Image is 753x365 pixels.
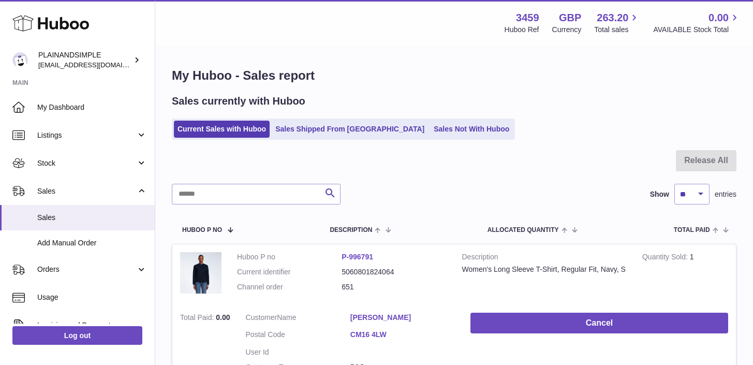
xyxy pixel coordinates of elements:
[653,11,741,35] a: 0.00 AVAILABLE Stock Total
[37,320,136,330] span: Invoicing and Payments
[350,313,455,323] a: [PERSON_NAME]
[37,213,147,223] span: Sales
[650,189,669,199] label: Show
[38,61,152,69] span: [EMAIL_ADDRESS][DOMAIN_NAME]
[237,252,342,262] dt: Huboo P no
[342,253,373,261] a: P-996791
[594,25,640,35] span: Total sales
[715,189,736,199] span: entries
[342,267,446,277] dd: 5060801824064
[37,186,136,196] span: Sales
[488,227,559,233] span: ALLOCATED Quantity
[174,121,270,138] a: Current Sales with Huboo
[37,158,136,168] span: Stock
[182,227,222,233] span: Huboo P no
[272,121,428,138] a: Sales Shipped From [GEOGRAPHIC_DATA]
[430,121,513,138] a: Sales Not With Huboo
[674,227,710,233] span: Total paid
[470,313,728,334] button: Cancel
[246,313,350,325] dt: Name
[172,94,305,108] h2: Sales currently with Huboo
[653,25,741,35] span: AVAILABLE Stock Total
[342,282,446,292] dd: 651
[37,293,147,302] span: Usage
[12,52,28,68] img: duco@plainandsimple.com
[516,11,539,25] strong: 3459
[172,67,736,84] h1: My Huboo - Sales report
[37,238,147,248] span: Add Manual Order
[559,11,581,25] strong: GBP
[38,50,131,70] div: PLAINANDSIMPLE
[462,252,627,265] strong: Description
[216,313,230,322] span: 0.00
[180,313,216,324] strong: Total Paid
[350,330,455,340] a: CM16 4LW
[246,313,277,322] span: Customer
[597,11,628,25] span: 263.20
[552,25,582,35] div: Currency
[37,103,147,112] span: My Dashboard
[462,265,627,274] div: Women's Long Sleeve T-Shirt, Regular Fit, Navy, S
[642,253,690,264] strong: Quantity Sold
[708,11,729,25] span: 0.00
[180,252,222,294] img: 34591724236949.jpeg
[237,282,342,292] dt: Channel order
[634,244,736,305] td: 1
[246,330,350,342] dt: Postal Code
[37,265,136,274] span: Orders
[594,11,640,35] a: 263.20 Total sales
[237,267,342,277] dt: Current identifier
[505,25,539,35] div: Huboo Ref
[12,326,142,345] a: Log out
[246,347,350,357] dt: User Id
[330,227,372,233] span: Description
[37,130,136,140] span: Listings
